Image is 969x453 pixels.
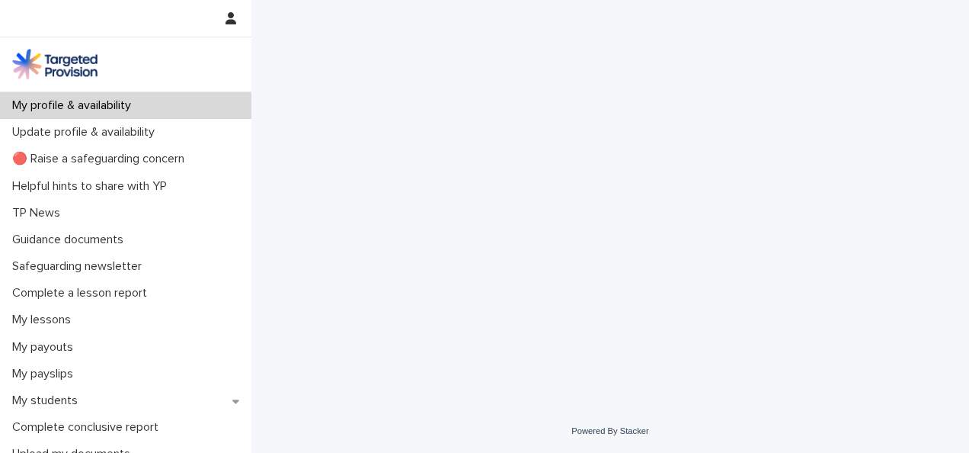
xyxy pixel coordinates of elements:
[6,152,197,166] p: 🔴 Raise a safeguarding concern
[6,340,85,355] p: My payouts
[6,367,85,381] p: My payslips
[6,313,83,327] p: My lessons
[6,286,159,300] p: Complete a lesson report
[12,49,98,79] img: M5nRWzHhSzIhMunXDL62
[6,420,171,435] p: Complete conclusive report
[571,426,648,435] a: Powered By Stacker
[6,259,154,274] p: Safeguarding newsletter
[6,125,167,140] p: Update profile & availability
[6,206,72,220] p: TP News
[6,179,179,194] p: Helpful hints to share with YP
[6,98,143,113] p: My profile & availability
[6,394,90,408] p: My students
[6,233,136,247] p: Guidance documents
